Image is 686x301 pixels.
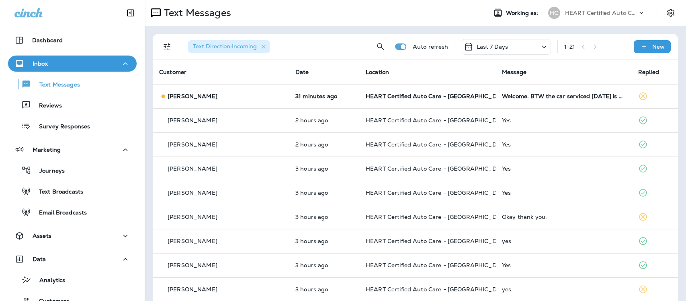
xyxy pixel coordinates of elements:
p: Journeys [31,167,65,175]
button: Collapse Sidebar [119,5,142,21]
button: Assets [8,228,137,244]
p: Inbox [33,60,48,67]
button: Text Broadcasts [8,183,137,200]
p: Analytics [31,277,65,285]
p: [PERSON_NAME] [168,165,217,172]
p: Aug 13, 2025 09:32 AM [295,238,353,244]
p: Aug 13, 2025 09:56 AM [295,190,353,196]
p: Survey Responses [31,123,90,131]
button: Journeys [8,162,137,179]
p: Aug 13, 2025 09:56 AM [295,165,353,172]
button: Data [8,251,137,267]
p: Email Broadcasts [31,209,87,217]
p: Last 7 Days [477,43,508,50]
p: [PERSON_NAME] [168,262,217,268]
p: Aug 13, 2025 10:21 AM [295,141,353,148]
p: Aug 13, 2025 09:18 AM [295,262,353,268]
button: Analytics [8,271,137,288]
p: Auto refresh [413,43,448,50]
span: HEART Certified Auto Care - [GEOGRAPHIC_DATA] [366,189,510,196]
span: Customer [159,68,186,76]
p: [PERSON_NAME] [168,214,217,220]
span: Date [295,68,309,76]
span: HEART Certified Auto Care - [GEOGRAPHIC_DATA] [366,117,510,124]
p: Text Messages [161,7,231,19]
p: Marketing [33,146,61,153]
div: yes [502,286,625,293]
div: Yes [502,141,625,148]
p: Assets [33,233,51,239]
div: Yes [502,190,625,196]
p: [PERSON_NAME] [168,238,217,244]
p: Aug 13, 2025 12:37 PM [295,93,353,99]
button: Email Broadcasts [8,204,137,221]
div: yes [502,238,625,244]
p: [PERSON_NAME] [168,93,217,99]
button: Text Messages [8,76,137,93]
div: Yes [502,262,625,268]
span: Text Direction : Incoming [193,43,257,50]
button: Reviews [8,97,137,113]
p: Dashboard [32,37,63,43]
button: Survey Responses [8,118,137,134]
span: HEART Certified Auto Care - [GEOGRAPHIC_DATA] [366,141,510,148]
div: 1 - 21 [564,43,575,50]
p: New [652,43,665,50]
p: [PERSON_NAME] [168,190,217,196]
div: Yes [502,117,625,124]
span: HEART Certified Auto Care - [GEOGRAPHIC_DATA] [366,213,510,221]
p: Aug 13, 2025 09:15 AM [295,286,353,293]
p: [PERSON_NAME] [168,141,217,148]
div: Welcome. BTW the car serviced today is newer than in your system. 22 Volvo XC60 B. [502,93,625,99]
p: Text Messages [31,81,80,89]
p: Text Broadcasts [31,188,83,196]
span: Location [366,68,389,76]
span: HEART Certified Auto Care - [GEOGRAPHIC_DATA] [366,165,510,172]
p: Reviews [31,102,62,110]
button: Dashboard [8,32,137,48]
div: HC [548,7,560,19]
span: HEART Certified Auto Care - [GEOGRAPHIC_DATA] [366,237,510,245]
button: Search Messages [373,39,389,55]
button: Filters [159,39,175,55]
p: [PERSON_NAME] [168,286,217,293]
div: Okay thank you. [502,214,625,220]
button: Settings [663,6,678,20]
p: Aug 13, 2025 09:48 AM [295,214,353,220]
span: HEART Certified Auto Care - [GEOGRAPHIC_DATA] [366,93,510,100]
span: HEART Certified Auto Care - [GEOGRAPHIC_DATA] [366,262,510,269]
span: HEART Certified Auto Care - [GEOGRAPHIC_DATA] [366,286,510,293]
div: Yes [502,165,625,172]
p: Aug 13, 2025 11:00 AM [295,117,353,124]
button: Inbox [8,56,137,72]
button: Marketing [8,142,137,158]
p: Data [33,256,46,262]
p: HEART Certified Auto Care [565,10,637,16]
p: [PERSON_NAME] [168,117,217,124]
span: Working as: [506,10,540,16]
span: Message [502,68,526,76]
span: Replied [638,68,659,76]
div: Text Direction:Incoming [188,40,270,53]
